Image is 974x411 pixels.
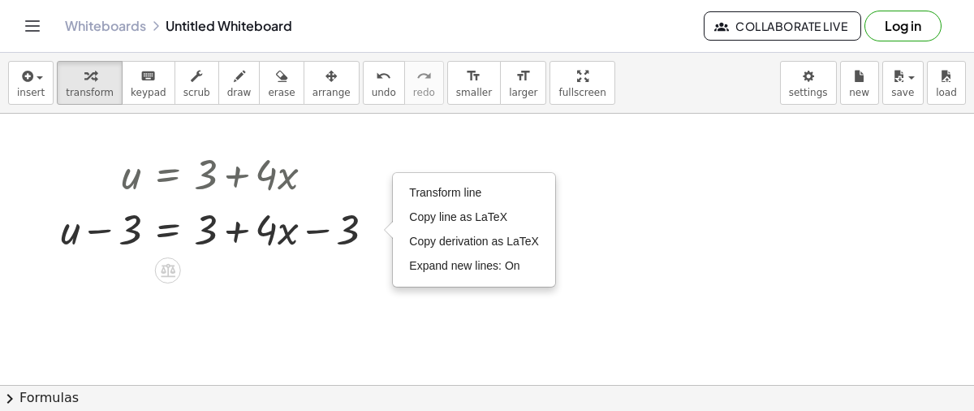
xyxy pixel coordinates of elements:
span: insert [17,87,45,98]
span: redo [413,87,435,98]
span: Expand new lines: On [409,259,519,272]
span: smaller [456,87,492,98]
button: new [840,61,879,105]
button: undoundo [363,61,405,105]
span: transform [66,87,114,98]
button: settings [780,61,837,105]
i: keyboard [140,67,156,86]
i: format_size [515,67,531,86]
span: larger [509,87,537,98]
button: transform [57,61,123,105]
button: fullscreen [549,61,614,105]
button: save [882,61,924,105]
button: insert [8,61,54,105]
span: settings [789,87,828,98]
button: format_sizesmaller [447,61,501,105]
button: load [927,61,966,105]
i: undo [376,67,391,86]
button: Toggle navigation [19,13,45,39]
span: Transform line [409,186,481,199]
i: format_size [466,67,481,86]
button: format_sizelarger [500,61,546,105]
span: arrange [312,87,351,98]
span: Collaborate Live [718,19,847,33]
span: Copy line as LaTeX [409,210,507,223]
button: Log in [864,11,942,41]
a: Whiteboards [65,18,146,34]
button: erase [259,61,304,105]
span: fullscreen [558,87,606,98]
span: scrub [183,87,210,98]
span: new [849,87,869,98]
i: redo [416,67,432,86]
button: arrange [304,61,360,105]
div: Apply the same math to both sides of the equation [155,257,181,283]
span: erase [268,87,295,98]
span: keypad [131,87,166,98]
span: Copy derivation as LaTeX [409,235,539,248]
button: redoredo [404,61,444,105]
span: save [891,87,914,98]
button: draw [218,61,261,105]
span: undo [372,87,396,98]
span: draw [227,87,252,98]
button: keyboardkeypad [122,61,175,105]
span: load [936,87,957,98]
button: Collaborate Live [704,11,861,41]
button: scrub [175,61,219,105]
